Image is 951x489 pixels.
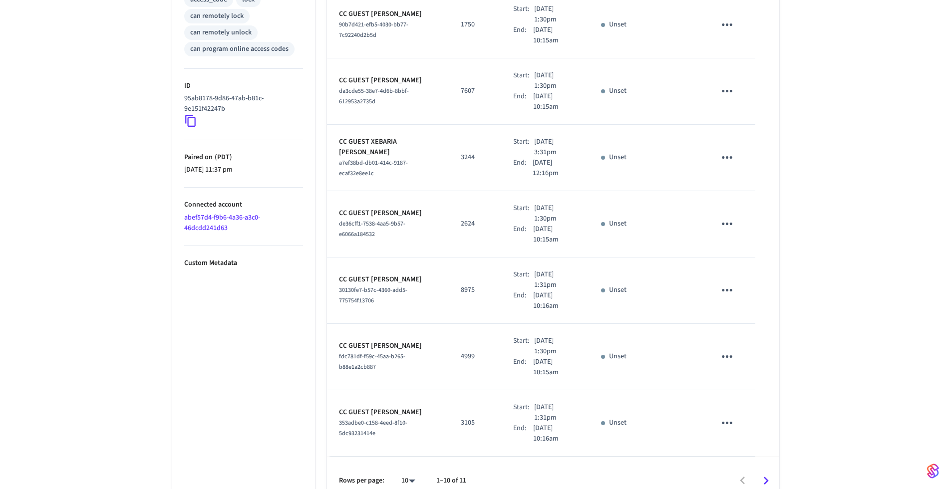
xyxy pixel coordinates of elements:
[534,70,578,91] p: [DATE] 1:30pm
[184,81,303,91] p: ID
[461,86,489,96] p: 7607
[436,476,466,486] p: 1–10 of 11
[190,44,289,54] div: can program online access codes
[184,213,260,233] a: abef57d4-f9b6-4a36-a3c0-46dcdd241d63
[513,224,533,245] div: End:
[513,70,534,91] div: Start:
[513,158,533,179] div: End:
[339,9,437,19] p: CC GUEST [PERSON_NAME]
[609,219,627,229] p: Unset
[339,341,437,351] p: CC GUEST [PERSON_NAME]
[927,463,939,479] img: SeamLogoGradient.69752ec5.svg
[533,423,577,444] p: [DATE] 10:16am
[461,152,489,163] p: 3244
[190,27,252,38] div: can remotely unlock
[461,351,489,362] p: 4999
[513,137,534,158] div: Start:
[184,258,303,268] p: Custom Metadata
[534,203,578,224] p: [DATE] 1:30pm
[339,75,437,86] p: CC GUEST [PERSON_NAME]
[533,91,577,112] p: [DATE] 10:15am
[339,274,437,285] p: CC GUEST [PERSON_NAME]
[513,336,534,357] div: Start:
[533,357,577,378] p: [DATE] 10:15am
[533,224,577,245] p: [DATE] 10:15am
[534,269,578,290] p: [DATE] 1:31pm
[213,152,232,162] span: ( PDT )
[461,19,489,30] p: 1750
[534,402,578,423] p: [DATE] 1:31pm
[184,165,303,175] p: [DATE] 11:37 pm
[609,19,627,30] p: Unset
[339,476,384,486] p: Rows per page:
[513,269,534,290] div: Start:
[513,423,533,444] div: End:
[184,200,303,210] p: Connected account
[461,219,489,229] p: 2624
[534,4,578,25] p: [DATE] 1:30pm
[513,290,533,311] div: End:
[339,137,437,158] p: CC GUEST XEBARIA [PERSON_NAME]
[396,474,420,488] div: 10
[461,285,489,295] p: 8975
[513,203,534,224] div: Start:
[339,208,437,219] p: CC GUEST [PERSON_NAME]
[533,290,577,311] p: [DATE] 10:16am
[534,137,578,158] p: [DATE] 3:31pm
[609,152,627,163] p: Unset
[513,357,533,378] div: End:
[339,220,405,239] span: de36cff1-7538-4aa5-9b57-e6066a184532
[609,86,627,96] p: Unset
[339,20,408,39] span: 90b7d421-efb5-4030-bb77-7c92240d2b5d
[339,407,437,418] p: CC GUEST [PERSON_NAME]
[339,87,409,106] span: da3cde55-38e7-4d6b-8bbf-612953a2735d
[339,352,405,371] span: fdc781df-f59c-45aa-b265-b88e1a2cb887
[184,152,303,163] p: Paired on
[513,402,534,423] div: Start:
[513,25,533,46] div: End:
[339,286,407,305] span: 30130fe7-b57c-4360-add5-775754f13706
[461,418,489,428] p: 3105
[533,158,577,179] p: [DATE] 12:16pm
[609,351,627,362] p: Unset
[184,93,299,114] p: 95ab8178-9d86-47ab-b81c-9e151f42247b
[513,91,533,112] div: End:
[339,159,408,178] span: a7ef38bd-db01-414c-9187-ecaf32e8ee1c
[534,336,578,357] p: [DATE] 1:30pm
[339,419,407,438] span: 353adbe0-c158-4eed-8f10-5dc93231414e
[533,25,577,46] p: [DATE] 10:15am
[190,11,244,21] div: can remotely lock
[609,285,627,295] p: Unset
[609,418,627,428] p: Unset
[513,4,534,25] div: Start:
